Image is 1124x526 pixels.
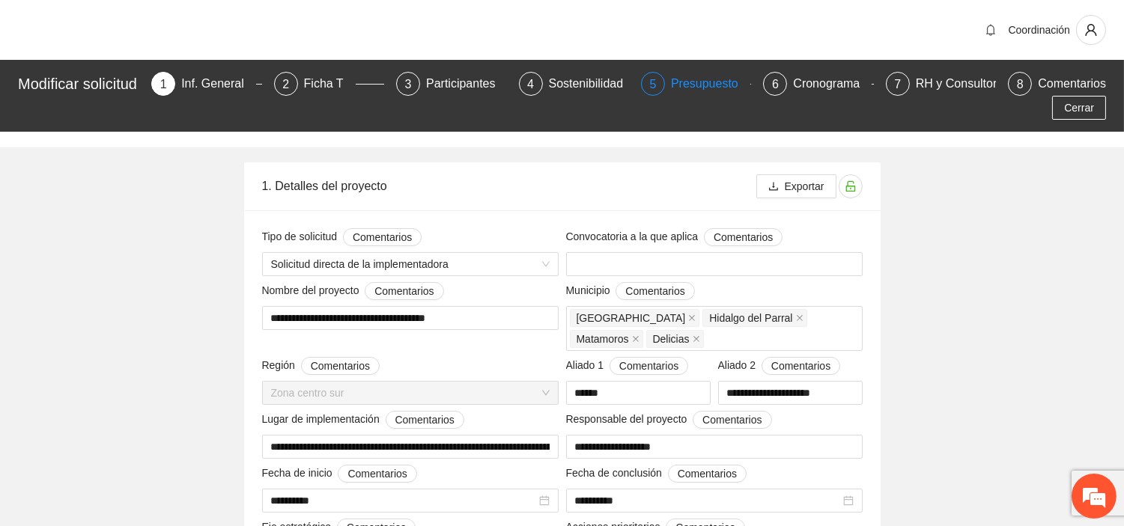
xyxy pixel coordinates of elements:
span: Comentarios [619,358,678,374]
textarea: Escriba su mensaje y pulse “Intro” [7,360,285,412]
div: 6Cronograma [763,72,873,96]
div: Sostenibilidad [549,72,636,96]
span: close [688,314,696,322]
span: Región [262,357,380,375]
span: Estamos en línea. [87,175,207,326]
span: Matamoros [570,330,643,348]
button: Región [301,357,380,375]
span: Comentarios [395,412,455,428]
button: Cerrar [1052,96,1106,120]
span: Convocatoria a la que aplica [566,228,783,246]
span: Zona centro sur [271,382,550,404]
button: downloadExportar [756,174,836,198]
span: Comentarios [702,412,762,428]
button: Lugar de implementación [386,411,464,429]
span: Cerrar [1064,100,1094,116]
span: 8 [1017,78,1024,91]
div: 2Ficha T [274,72,384,96]
span: Chihuahua [570,309,700,327]
span: Hidalgo del Parral [709,310,792,326]
div: Ficha T [304,72,356,96]
span: bell [979,24,1002,36]
div: 3Participantes [396,72,506,96]
span: Comentarios [625,283,684,299]
span: Exportar [785,178,824,195]
div: Chatee con nosotros ahora [78,76,252,96]
button: Aliado 2 [762,357,840,375]
div: Inf. General [181,72,256,96]
span: download [768,181,779,193]
span: close [693,335,700,343]
div: 7RH y Consultores [886,72,996,96]
span: Fecha de conclusión [566,465,747,483]
button: Nombre del proyecto [365,282,443,300]
span: user [1077,23,1105,37]
span: Hidalgo del Parral [702,309,806,327]
button: bell [979,18,1003,42]
span: Municipio [566,282,695,300]
button: Responsable del proyecto [693,411,771,429]
div: 5Presupuesto [641,72,751,96]
span: Aliado 2 [718,357,841,375]
span: Comentarios [678,465,737,482]
button: Fecha de conclusión [668,465,747,483]
div: 4Sostenibilidad [519,72,629,96]
span: 1 [160,78,167,91]
button: Fecha de inicio [338,465,416,483]
span: 4 [527,78,534,91]
span: Comentarios [771,358,830,374]
span: Comentarios [353,229,412,245]
button: Tipo de solicitud [343,228,422,246]
span: 3 [405,78,412,91]
span: Delicias [653,331,690,347]
div: Minimizar ventana de chat en vivo [246,7,282,43]
span: Matamoros [577,331,629,347]
span: Coordinación [1009,24,1071,36]
div: Modificar solicitud [18,72,142,96]
button: Convocatoria a la que aplica [704,228,783,246]
span: Comentarios [374,283,434,299]
button: unlock [839,174,863,198]
span: Nombre del proyecto [262,282,444,300]
span: close [796,314,803,322]
div: Participantes [426,72,508,96]
span: Aliado 1 [566,357,689,375]
div: 8Comentarios [1008,72,1106,96]
div: Comentarios [1038,72,1106,96]
div: Presupuesto [671,72,750,96]
span: Fecha de inicio [262,465,417,483]
button: user [1076,15,1106,45]
span: Comentarios [714,229,773,245]
div: 1Inf. General [151,72,261,96]
span: Comentarios [347,465,407,482]
span: close [632,335,640,343]
span: 5 [650,78,657,91]
span: Comentarios [311,358,370,374]
span: Tipo de solicitud [262,228,422,246]
span: 6 [772,78,779,91]
span: Delicias [646,330,704,348]
div: 1. Detalles del proyecto [262,165,756,207]
span: 2 [282,78,289,91]
button: Municipio [616,282,694,300]
span: Lugar de implementación [262,411,464,429]
span: Solicitud directa de la implementadora [271,253,550,275]
span: [GEOGRAPHIC_DATA] [577,310,686,326]
div: RH y Consultores [916,72,1021,96]
span: Responsable del proyecto [566,411,772,429]
button: Aliado 1 [610,357,688,375]
span: 7 [894,78,901,91]
div: Cronograma [793,72,872,96]
span: unlock [839,180,862,192]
